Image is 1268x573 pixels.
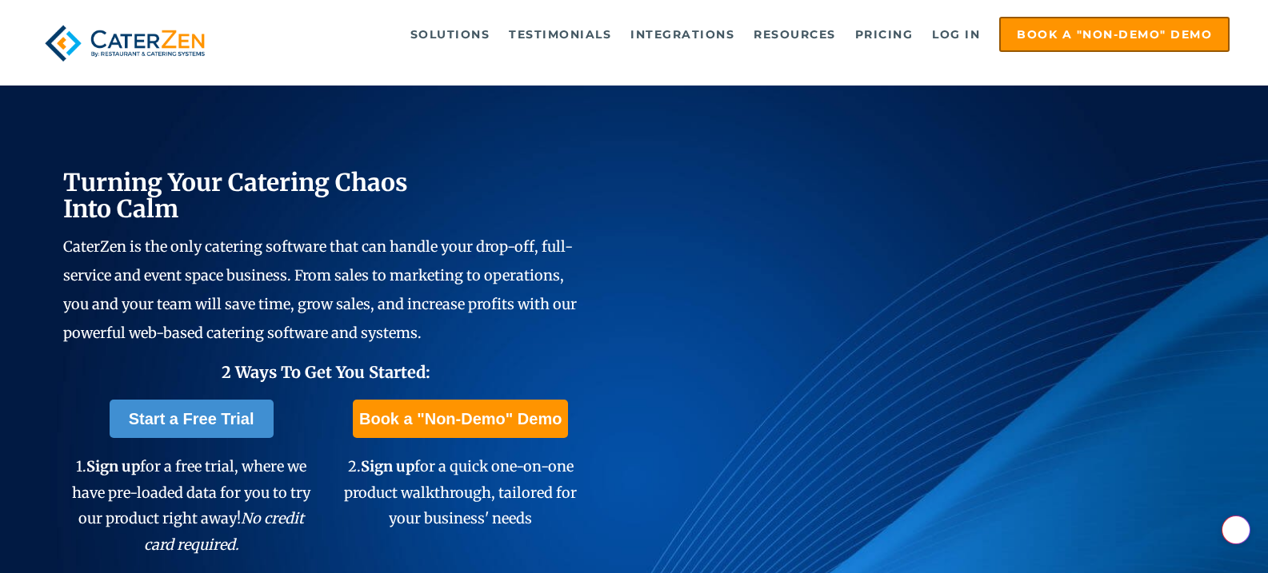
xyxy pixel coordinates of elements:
[86,457,140,476] span: Sign up
[344,457,577,527] span: 2. for a quick one-on-one product walkthrough, tailored for your business' needs
[1126,511,1250,555] iframe: Help widget launcher
[361,457,414,476] span: Sign up
[110,400,274,438] a: Start a Free Trial
[38,17,211,70] img: caterzen
[622,18,742,50] a: Integrations
[222,362,430,382] span: 2 Ways To Get You Started:
[746,18,844,50] a: Resources
[501,18,619,50] a: Testimonials
[242,17,1230,52] div: Navigation Menu
[353,400,568,438] a: Book a "Non-Demo" Demo
[63,167,408,224] span: Turning Your Catering Chaos Into Calm
[847,18,922,50] a: Pricing
[924,18,988,50] a: Log in
[72,457,310,553] span: 1. for a free trial, where we have pre-loaded data for you to try our product right away!
[144,509,305,553] em: No credit card required.
[63,237,577,342] span: CaterZen is the only catering software that can handle your drop-off, full-service and event spac...
[999,17,1230,52] a: Book a "Non-Demo" Demo
[402,18,498,50] a: Solutions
